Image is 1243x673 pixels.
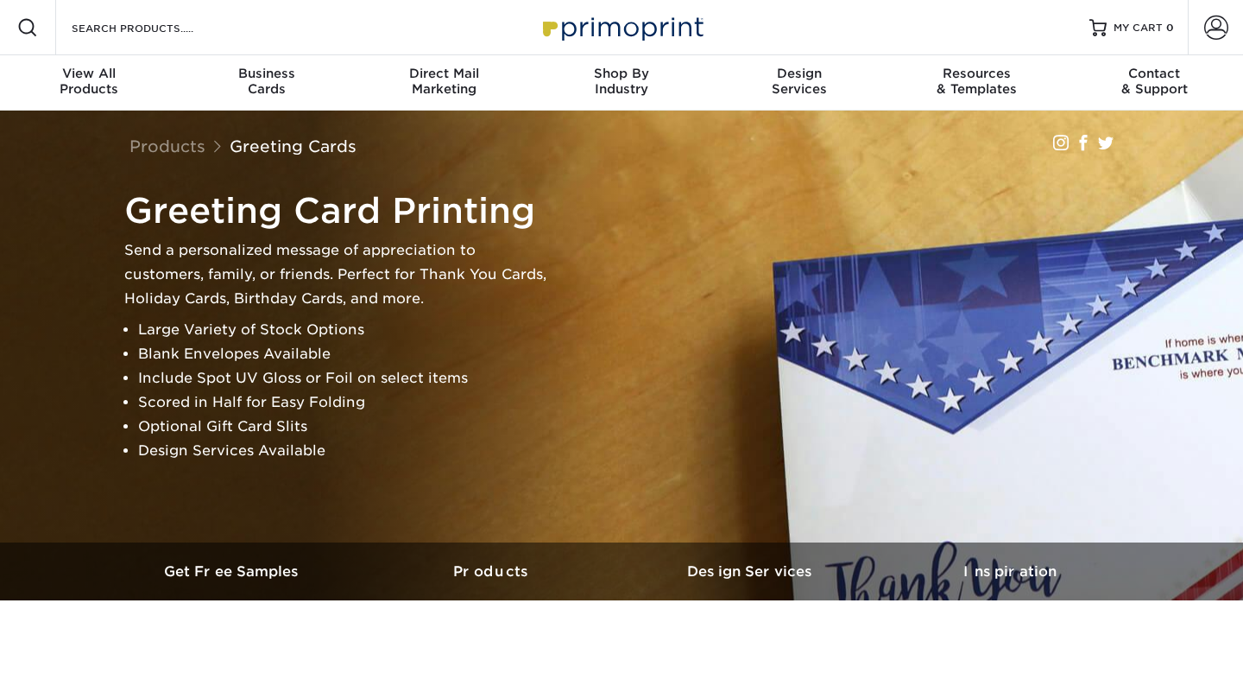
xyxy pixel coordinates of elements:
[1065,66,1243,97] div: & Support
[888,66,1066,81] span: Resources
[138,366,556,390] li: Include Spot UV Gloss or Foil on select items
[138,415,556,439] li: Optional Gift Card Slits
[533,66,710,81] span: Shop By
[178,55,356,111] a: BusinessCards
[888,55,1066,111] a: Resources& Templates
[355,55,533,111] a: Direct MailMarketing
[138,390,556,415] li: Scored in Half for Easy Folding
[363,563,621,580] h3: Products
[621,563,880,580] h3: Design Services
[710,55,888,111] a: DesignServices
[621,543,880,600] a: Design Services
[710,66,888,81] span: Design
[355,66,533,97] div: Marketing
[1065,66,1243,81] span: Contact
[104,563,363,580] h3: Get Free Samples
[355,66,533,81] span: Direct Mail
[880,543,1139,600] a: Inspiration
[70,17,238,38] input: SEARCH PRODUCTS.....
[124,190,556,232] h1: Greeting Card Printing
[363,543,621,600] a: Products
[535,9,708,46] img: Primoprint
[138,318,556,342] li: Large Variety of Stock Options
[104,543,363,600] a: Get Free Samples
[1166,22,1174,34] span: 0
[178,66,356,81] span: Business
[138,342,556,366] li: Blank Envelopes Available
[129,137,205,156] a: Products
[533,66,710,97] div: Industry
[888,66,1066,97] div: & Templates
[1114,21,1163,35] span: MY CART
[178,66,356,97] div: Cards
[880,563,1139,580] h3: Inspiration
[1065,55,1243,111] a: Contact& Support
[124,238,556,311] p: Send a personalized message of appreciation to customers, family, or friends. Perfect for Thank Y...
[138,439,556,463] li: Design Services Available
[710,66,888,97] div: Services
[533,55,710,111] a: Shop ByIndustry
[230,137,356,156] a: Greeting Cards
